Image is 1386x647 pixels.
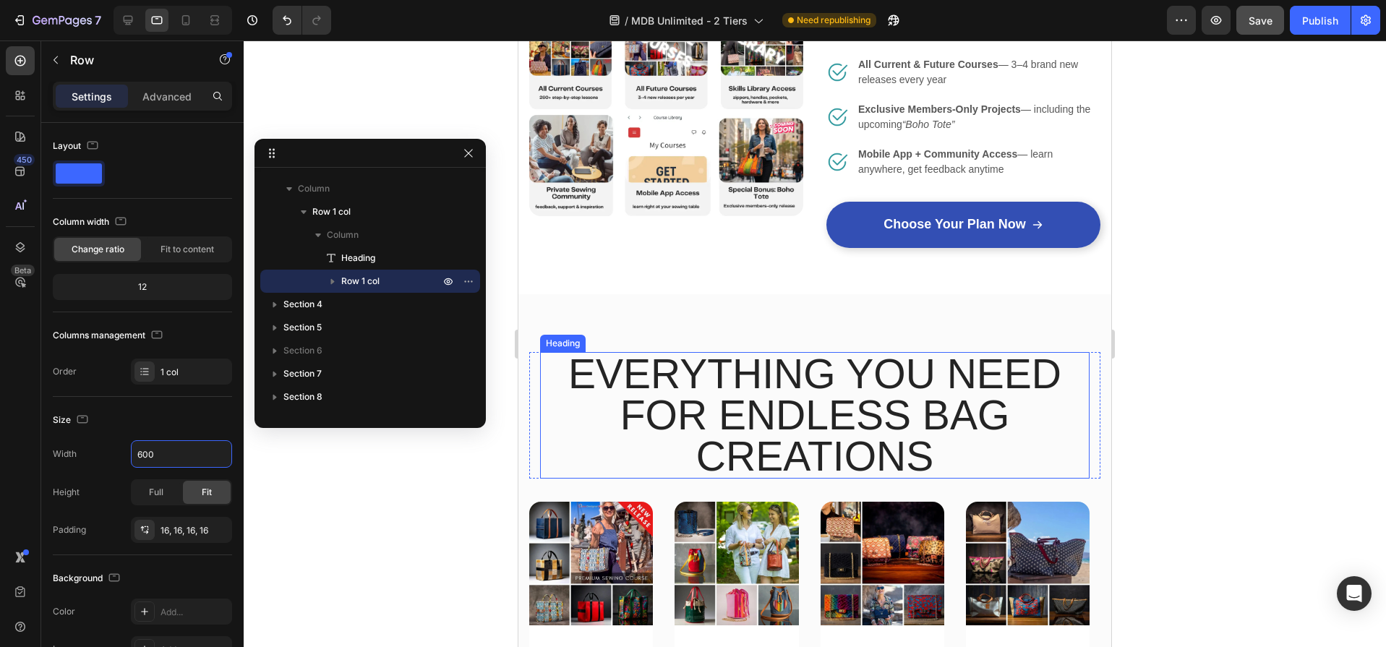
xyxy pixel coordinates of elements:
[312,205,351,219] span: Row 1 col
[518,40,1111,647] iframe: Design area
[149,486,163,499] span: Full
[340,106,581,137] p: — learn anywhere, get feedback anytime
[302,461,426,585] img: gempages_543669372900606971-b97a1232-20f2-4b0a-b281-0bdd95120bad.webp
[1236,6,1284,35] button: Save
[341,251,375,265] span: Heading
[283,297,322,312] span: Section 4
[11,265,35,276] div: Beta
[161,243,214,256] span: Fit to content
[340,108,499,119] strong: Mobile App + Community Access
[283,343,322,358] span: Section 6
[384,78,437,90] i: “Boho Tote”
[273,6,331,35] div: Undo/Redo
[161,366,228,379] div: 1 col
[340,61,581,92] p: — including the upcoming
[283,367,322,381] span: Section 7
[341,274,380,288] span: Row 1 col
[202,486,212,499] span: Fit
[1337,576,1372,611] div: Open Intercom Messenger
[327,228,359,242] span: Column
[797,14,870,27] span: Need republishing
[340,63,502,74] strong: Exclusive Members-Only Projects
[72,89,112,104] p: Settings
[95,12,101,29] p: 7
[72,243,124,256] span: Change ratio
[625,13,628,28] span: /
[53,447,77,460] div: Width
[53,326,166,346] div: Columns management
[53,365,77,378] div: Order
[53,605,75,618] div: Color
[25,296,64,309] div: Heading
[161,606,228,619] div: Add...
[53,486,80,499] div: Height
[70,51,193,69] p: Row
[53,411,91,430] div: Size
[161,524,228,537] div: 16, 16, 16, 16
[132,441,231,467] input: Auto
[283,320,322,335] span: Section 5
[142,89,192,104] p: Advanced
[1302,13,1338,28] div: Publish
[53,137,101,156] div: Layout
[365,176,507,191] span: Choose Your Plan Now
[340,17,581,47] p: — 3–4 brand new releases every year
[6,6,108,35] button: 7
[22,312,571,438] h2: Everything You Need for Endless Bag Creations
[631,13,748,28] span: MDB Unlimited - 2 Tiers
[283,390,322,404] span: Section 8
[53,213,129,232] div: Column width
[298,181,330,196] span: Column
[30,604,116,639] p: Street Style Tote
[14,154,35,166] div: 450
[1290,6,1351,35] button: Publish
[340,18,480,30] strong: All Current & Future Courses
[56,277,229,297] div: 12
[53,523,86,536] div: Padding
[53,569,123,588] div: Background
[448,461,571,585] img: gempages_543669372900606971-dc0826ed-0d10-4745-bb14-d72204559a79.webp
[1249,14,1272,27] span: Save
[156,461,280,585] img: gempages_543669372900606971-eaa855f6-1c54-4bc1-bbda-bfd17527575c.webp
[11,461,134,585] img: gempages_543669372900606971-e47a2212-e3cd-4830-95f7-48f71ff1ac25.webp
[308,161,582,207] a: Choose Your Plan Now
